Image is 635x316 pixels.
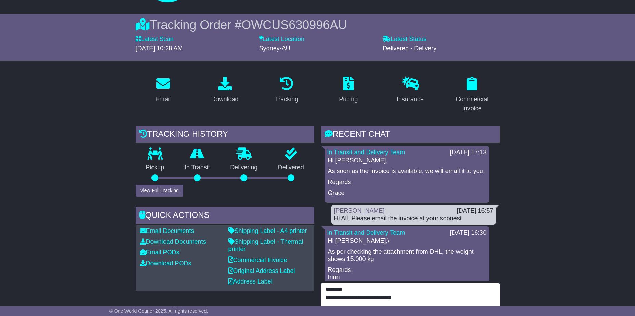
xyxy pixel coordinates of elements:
p: As per checking the attachment from DHL, the weight shows 15.000 kg [328,248,486,263]
span: © One World Courier 2025. All rights reserved. [109,308,208,314]
a: Shipping Label - Thermal printer [228,238,303,253]
a: Email [151,74,175,106]
span: Delivered - Delivery [383,45,436,52]
a: Commercial Invoice [228,256,287,263]
div: [DATE] 16:57 [457,207,493,215]
button: View Full Tracking [136,185,183,197]
p: Hi [PERSON_NAME],\ [328,237,486,245]
span: OWCUS630996AU [241,18,347,32]
label: Latest Scan [136,36,174,43]
div: RECENT CHAT [321,126,500,144]
a: Address Label [228,278,273,285]
a: Pricing [334,74,362,106]
a: [PERSON_NAME] [334,207,385,214]
p: In Transit [174,164,220,171]
a: Original Address Label [228,267,295,274]
a: Email Documents [140,227,194,234]
a: Commercial Invoice [445,74,500,116]
div: Download [211,95,238,104]
a: Shipping Label - A4 printer [228,227,307,234]
label: Latest Location [259,36,304,43]
a: Download PODs [140,260,191,267]
div: Tracking Order # [136,17,500,32]
div: Commercial Invoice [449,95,495,113]
div: [DATE] 16:30 [450,229,487,237]
a: Email PODs [140,249,180,256]
div: Insurance [397,95,424,104]
div: Email [155,95,171,104]
p: As soon as the Invoice is available, we will email it to you. [328,168,486,175]
p: Regards, Irinn [328,266,486,281]
p: Regards, [328,179,486,186]
a: In Transit and Delivery Team [327,229,405,236]
span: [DATE] 10:28 AM [136,45,183,52]
p: Hi [PERSON_NAME], [328,157,486,164]
label: Latest Status [383,36,426,43]
div: Tracking history [136,126,314,144]
p: Delivered [268,164,314,171]
a: Download Documents [140,238,206,245]
div: [DATE] 17:13 [450,149,487,156]
p: Grace [328,189,486,197]
p: Delivering [220,164,268,171]
a: Insurance [392,74,428,106]
a: Download [207,74,243,106]
span: Sydney-AU [259,45,290,52]
p: Pickup [136,164,175,171]
div: Hi All, Please email the invoice at your soonest [334,215,493,222]
a: In Transit and Delivery Team [327,149,405,156]
a: Tracking [270,74,303,106]
div: Quick Actions [136,207,314,225]
div: Tracking [275,95,298,104]
div: Pricing [339,95,358,104]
